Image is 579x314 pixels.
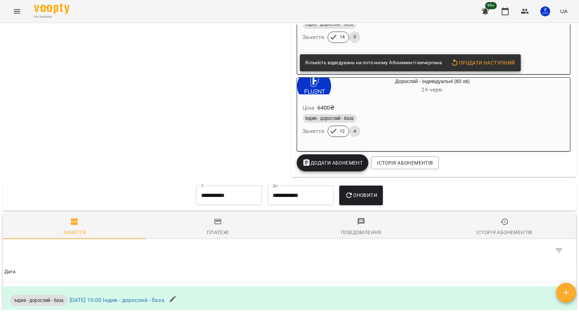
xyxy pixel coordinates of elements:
[297,78,534,145] button: Дорослий - індивідуальні (60 хв)24 черв- Ціна6400₴Індив - дорослий - базаЗаняття124
[557,5,570,18] button: UA
[302,159,363,167] span: Додати Абонемент
[63,228,86,237] div: Заняття
[371,156,439,169] button: Історія абонементів
[3,239,576,262] div: Table Toolbar
[477,228,533,237] div: Історія абонементів
[9,3,26,20] button: Menu
[34,15,69,19] span: For Business
[303,21,357,27] span: Індив - дорослий - база
[297,78,331,95] div: Дорослий - індивідуальні (60 хв)
[377,159,433,167] span: Історія абонементів
[303,103,315,113] h6: Ціна
[339,186,383,205] button: Оновити
[335,34,349,40] span: 14
[551,242,568,259] button: Фільтр
[69,297,165,303] a: [DATE] 10:00 Індив - дорослий - база
[317,104,335,112] p: 6400 ₴
[207,228,229,237] div: Платежі
[349,34,360,40] span: 0
[422,86,444,93] span: 24 черв -
[303,115,357,122] span: Індив - дорослий - база
[560,7,568,15] span: UA
[303,32,325,42] h6: Заняття
[345,191,377,199] span: Оновити
[4,268,16,276] div: Sort
[349,128,360,134] span: 4
[335,128,349,134] span: 12
[448,56,518,69] button: Продати наступний
[306,56,442,69] div: Кількість відвідувань на поточному Абонементі вичерпана
[540,6,550,16] img: 2a2e594ce0aa90ba4ff24e9b402c8cdf.jpg
[10,297,68,304] span: Індив - дорослий - база
[331,78,534,95] div: Дорослий - індивідуальні (60 хв)
[485,2,497,9] span: 99+
[341,228,382,237] div: Повідомлення
[297,154,369,171] button: Додати Абонемент
[4,268,575,276] span: Дата
[34,4,69,14] img: Voopty Logo
[451,59,515,67] span: Продати наступний
[4,268,16,276] div: Дата
[303,126,325,136] h6: Заняття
